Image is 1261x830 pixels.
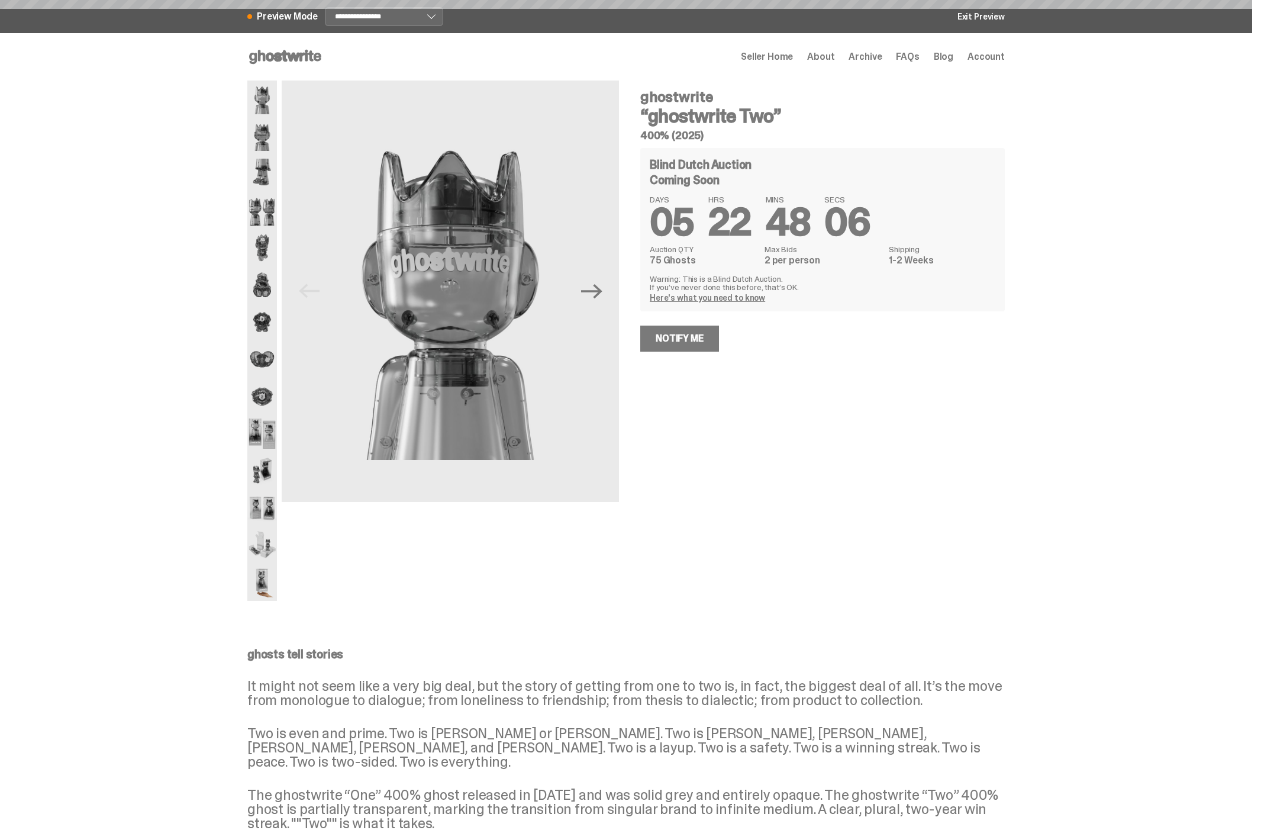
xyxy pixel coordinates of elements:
a: Exit Preview [957,12,1005,21]
a: Archive [849,52,882,62]
img: ghostwrite_Two_Media_12.png [247,490,277,527]
img: ghostwrite_Two_Media_13.png [247,526,277,564]
img: ghostwrite_Two_Media_3.png [247,155,277,192]
img: ghostwrite_Two_Media_2.png [247,118,277,155]
img: ghostwrite_Two_Media_9.png [247,378,277,415]
img: ghostwrite_Two_Media_8.png [247,340,277,378]
a: Notify Me [640,326,719,352]
span: 48 [766,198,811,247]
div: Coming Soon [650,174,995,186]
p: ghosts tell stories [247,648,1005,660]
img: ghostwrite_Two_Media_14.png [247,564,277,601]
span: 05 [650,198,694,247]
span: SECS [824,195,870,204]
img: ghostwrite_Two_Media_10.png [247,415,277,452]
img: ghostwrite_Two_Media_11.png [247,452,277,490]
img: ghostwrite_Two_Media_5.png [247,229,277,266]
span: 22 [708,198,752,247]
img: ghostwrite_Two_Media_7.png [247,304,277,341]
dd: 1-2 Weeks [889,256,995,265]
h4: Blind Dutch Auction [650,159,752,170]
h3: “ghostwrite Two” [640,107,1005,126]
img: ghostwrite_Two_Media_1.png [282,81,619,502]
p: Warning: This is a Blind Dutch Auction. If you’ve never done this before, that’s OK. [650,275,995,291]
a: Account [967,52,1005,62]
dd: 2 per person [765,256,882,265]
dt: Auction QTY [650,245,757,253]
p: It might not seem like a very big deal, but the story of getting from one to two is, in fact, the... [247,679,1005,707]
dt: Shipping [889,245,995,253]
dt: Max Bids [765,245,882,253]
button: Next [579,278,605,304]
dd: 75 Ghosts [650,256,757,265]
h5: 400% (2025) [640,130,1005,141]
a: Here's what you need to know [650,292,765,303]
span: DAYS [650,195,694,204]
a: About [807,52,834,62]
p: Two is even and prime. Two is [PERSON_NAME] or [PERSON_NAME]. Two is [PERSON_NAME], [PERSON_NAME]... [247,726,1005,769]
img: ghostwrite_Two_Media_1.png [247,81,277,118]
img: ghostwrite_Two_Media_6.png [247,266,277,304]
span: 06 [824,198,870,247]
span: HRS [708,195,752,204]
span: MINS [766,195,811,204]
h4: ghostwrite [640,90,1005,104]
a: Blog [934,52,953,62]
img: ghostwrite_Two_Media_4.png [247,192,277,229]
a: Seller Home [741,52,793,62]
span: Preview Mode [257,12,318,21]
a: FAQs [896,52,919,62]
